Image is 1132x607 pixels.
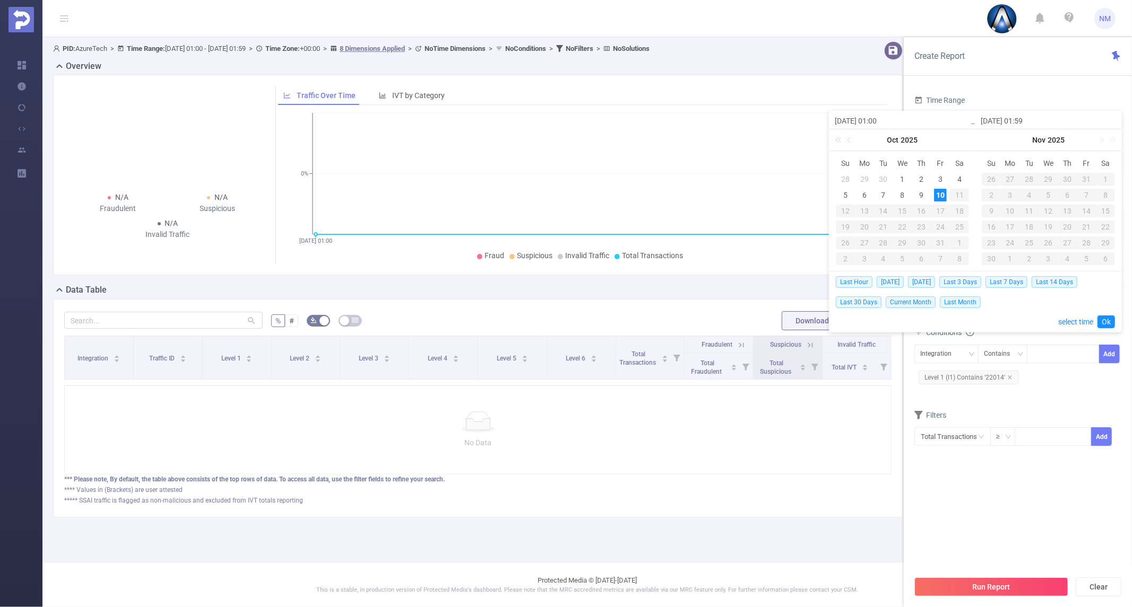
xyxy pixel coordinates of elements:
div: 6 [912,252,931,265]
div: 5 [839,189,852,201]
td: November 5, 2025 [1039,187,1058,203]
div: 2 [1020,252,1039,265]
div: 8 [1096,189,1115,201]
div: 4 [953,173,966,186]
div: 21 [874,221,893,233]
div: 11 [950,189,969,201]
a: Next year (Control + right) [1104,129,1118,151]
td: November 6, 2025 [912,251,931,267]
div: 4 [1020,189,1039,201]
i: icon: caret-up [522,354,528,357]
span: [DATE] [908,276,935,288]
div: 13 [855,205,874,217]
div: Sort [662,354,668,360]
div: 26 [1039,236,1058,249]
i: icon: caret-up [114,354,120,357]
div: 3 [934,173,947,186]
th: Fri [1077,155,1096,171]
span: Last Month [940,296,981,308]
span: Tu [1020,159,1039,168]
td: October 11, 2025 [950,187,969,203]
div: 23 [982,236,1001,249]
div: 29 [1039,173,1058,186]
i: icon: line-chart [283,92,291,99]
a: Last year (Control + left) [833,129,847,151]
td: November 18, 2025 [1020,219,1039,235]
div: 24 [931,221,950,233]
span: Traffic Over Time [297,91,356,100]
td: October 17, 2025 [931,203,950,219]
u: 8 Dimensions Applied [340,45,405,52]
i: icon: down [1017,351,1024,358]
b: No Solutions [613,45,650,52]
div: 5 [893,252,912,265]
i: icon: down [1005,434,1012,441]
div: 24 [1001,236,1020,249]
div: ≥ [996,428,1007,445]
td: October 31, 2025 [931,235,950,251]
td: October 24, 2025 [931,219,950,235]
button: Run Report [914,577,1068,596]
span: N/A [115,193,128,201]
td: October 7, 2025 [874,187,893,203]
div: 1 [1001,252,1020,265]
i: icon: info-circle [966,328,974,336]
div: 9 [915,189,928,201]
span: Conditions [926,328,974,337]
div: 2 [836,252,855,265]
h2: Overview [66,60,101,73]
span: Fr [1077,159,1096,168]
div: 19 [836,221,855,233]
b: Time Range: [127,45,165,52]
div: 17 [931,205,950,217]
b: Time Zone: [265,45,300,52]
th: Sat [950,155,969,171]
td: October 9, 2025 [912,187,931,203]
td: December 2, 2025 [1020,251,1039,267]
div: 3 [1039,252,1058,265]
div: 25 [950,221,969,233]
span: AzureTech [DATE] 01:00 - [DATE] 01:59 +00:00 [53,45,650,52]
span: We [893,159,912,168]
td: November 4, 2025 [1020,187,1039,203]
td: October 18, 2025 [950,203,969,219]
td: November 16, 2025 [982,219,1001,235]
button: Download PDF [782,311,858,330]
div: Contains [984,345,1017,363]
td: October 13, 2025 [855,203,874,219]
div: 30 [1058,173,1077,186]
td: October 10, 2025 [931,187,950,203]
span: Last 7 Days [986,276,1027,288]
td: October 30, 2025 [1058,171,1077,187]
i: icon: table [352,317,358,323]
td: November 1, 2025 [1096,171,1115,187]
div: 30 [912,236,931,249]
div: 2 [982,189,1001,201]
img: Protected Media [8,7,34,32]
div: Suspicious [168,203,267,214]
span: Mo [855,159,874,168]
td: October 22, 2025 [893,219,912,235]
td: November 15, 2025 [1096,203,1115,219]
div: 13 [1058,205,1077,217]
th: Mon [855,155,874,171]
div: 17 [1001,221,1020,233]
span: > [320,45,330,52]
div: 16 [982,221,1001,233]
span: Last 30 Days [836,296,882,308]
td: November 7, 2025 [1077,187,1096,203]
div: Fraudulent [68,203,168,214]
div: 28 [1020,173,1039,186]
div: 1 [950,236,969,249]
div: Sort [453,354,459,360]
div: 26 [982,173,1001,186]
i: icon: caret-up [591,354,597,357]
i: Filter menu [669,336,684,379]
td: November 20, 2025 [1058,219,1077,235]
span: Th [1058,159,1077,168]
a: 2025 [1047,129,1066,151]
td: September 29, 2025 [855,171,874,187]
span: Suspicious [770,341,801,348]
td: November 6, 2025 [1058,187,1077,203]
th: Thu [1058,155,1077,171]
